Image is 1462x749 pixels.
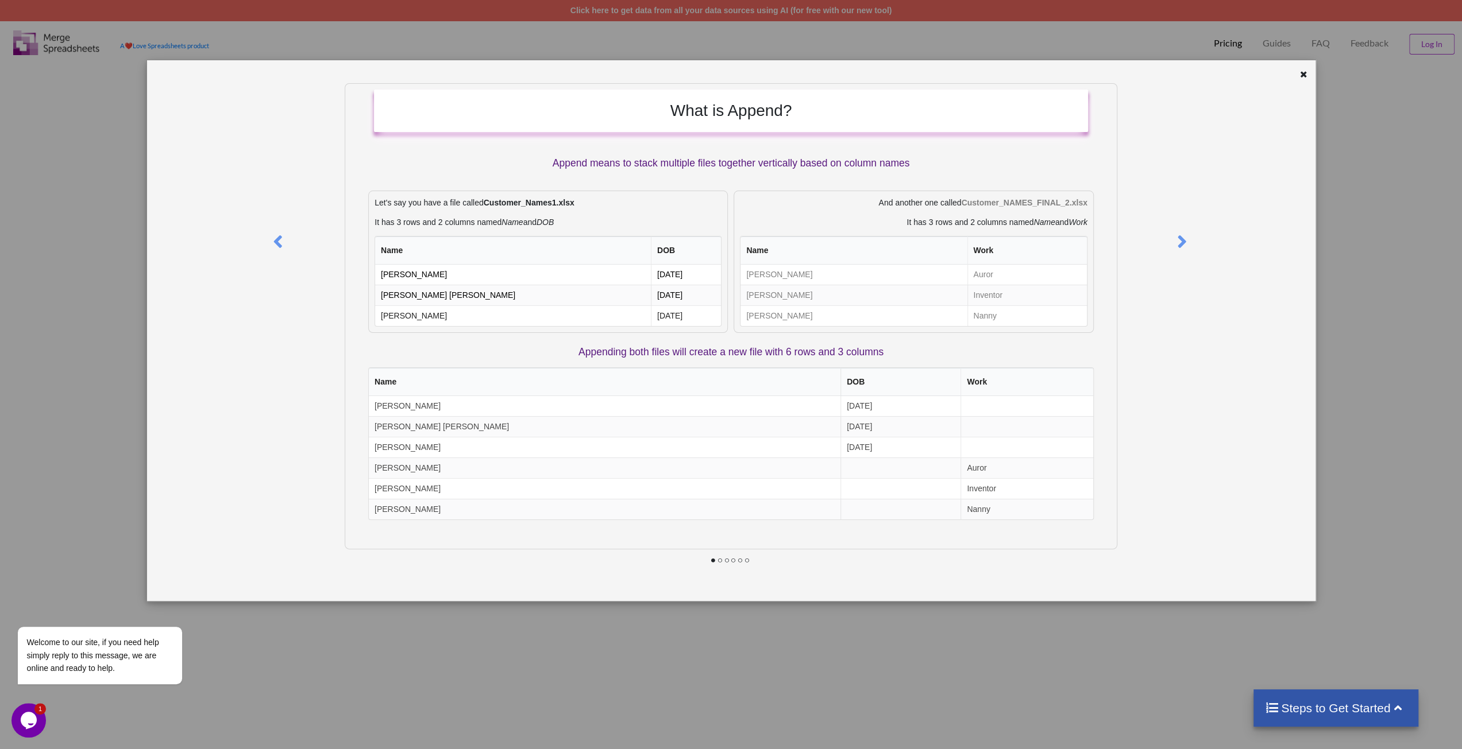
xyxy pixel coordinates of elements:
[385,101,1077,121] h2: What is Append?
[960,499,1093,519] td: Nanny
[840,368,960,396] th: DOB
[740,285,967,305] td: [PERSON_NAME]
[537,218,554,227] i: DOB
[651,236,721,265] th: DOB
[368,345,1094,359] p: Appending both files will create a new file with 6 rows and 3 columns
[967,236,1087,265] th: Work
[651,285,721,305] td: [DATE]
[960,478,1093,499] td: Inventor
[960,457,1093,478] td: Auror
[740,236,967,265] th: Name
[375,236,651,265] th: Name
[369,457,840,478] td: [PERSON_NAME]
[375,216,722,228] p: It has 3 rows and 2 columns named and
[740,216,1087,228] p: It has 3 rows and 2 columns named and
[375,305,651,326] td: [PERSON_NAME]
[375,197,722,208] p: Let's say you have a file called
[502,218,523,227] i: Name
[369,437,840,457] td: [PERSON_NAME]
[369,478,840,499] td: [PERSON_NAME]
[840,416,960,437] td: [DATE]
[375,265,651,285] td: [PERSON_NAME]
[1265,701,1407,715] h4: Steps to Get Started
[484,198,574,207] b: Customer_Names1.xlsx
[740,305,967,326] td: [PERSON_NAME]
[369,368,840,396] th: Name
[967,305,1087,326] td: Nanny
[11,523,218,697] iframe: chat widget
[651,305,721,326] td: [DATE]
[369,499,840,519] td: [PERSON_NAME]
[1068,218,1087,227] i: Work
[369,396,840,416] td: [PERSON_NAME]
[840,396,960,416] td: [DATE]
[651,265,721,285] td: [DATE]
[740,265,967,285] td: [PERSON_NAME]
[369,416,840,437] td: [PERSON_NAME] [PERSON_NAME]
[961,198,1087,207] b: Customer_NAMES_FINAL_2.xlsx
[967,285,1087,305] td: Inventor
[740,197,1087,208] p: And another one called
[967,265,1087,285] td: Auror
[960,368,1093,396] th: Work
[374,156,1088,170] p: Append means to stack multiple files together vertically based on column names
[1033,218,1055,227] i: Name
[840,437,960,457] td: [DATE]
[375,285,651,305] td: [PERSON_NAME] [PERSON_NAME]
[11,703,48,738] iframe: chat widget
